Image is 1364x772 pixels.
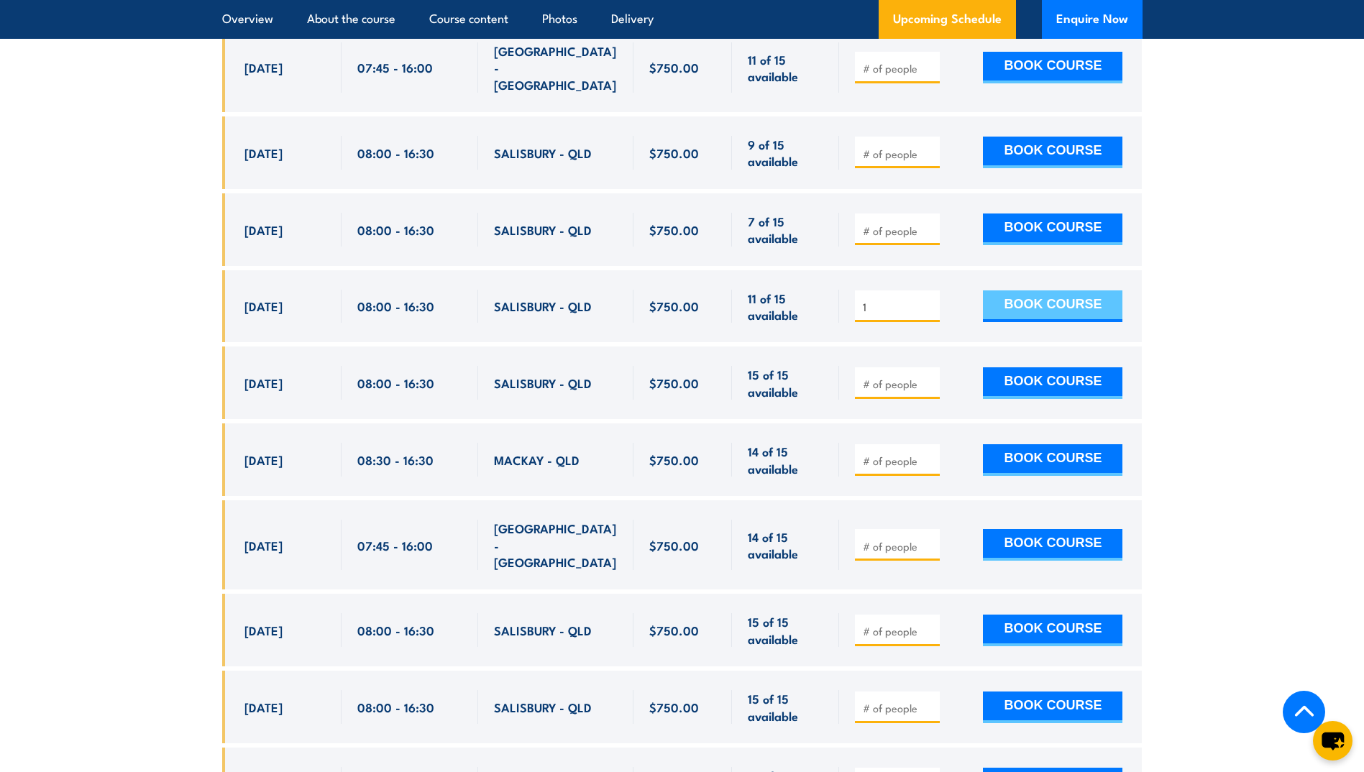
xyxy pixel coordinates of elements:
[1313,721,1352,760] button: chat-button
[494,622,592,638] span: SALISBURY - QLD
[649,298,699,314] span: $750.00
[863,300,935,314] input: # of people
[244,374,283,391] span: [DATE]
[748,213,823,247] span: 7 of 15 available
[863,624,935,638] input: # of people
[357,221,434,238] span: 08:00 - 16:30
[748,290,823,323] span: 11 of 15 available
[748,51,823,85] span: 11 of 15 available
[357,622,434,638] span: 08:00 - 16:30
[244,622,283,638] span: [DATE]
[494,42,618,93] span: [GEOGRAPHIC_DATA] - [GEOGRAPHIC_DATA]
[244,144,283,161] span: [DATE]
[494,520,618,570] span: [GEOGRAPHIC_DATA] - [GEOGRAPHIC_DATA]
[357,374,434,391] span: 08:00 - 16:30
[357,59,433,75] span: 07:45 - 16:00
[983,444,1122,476] button: BOOK COURSE
[494,144,592,161] span: SALISBURY - QLD
[983,213,1122,245] button: BOOK COURSE
[357,298,434,314] span: 08:00 - 16:30
[748,136,823,170] span: 9 of 15 available
[649,451,699,468] span: $750.00
[983,691,1122,723] button: BOOK COURSE
[649,374,699,391] span: $750.00
[357,699,434,715] span: 08:00 - 16:30
[357,144,434,161] span: 08:00 - 16:30
[748,690,823,724] span: 15 of 15 available
[983,529,1122,561] button: BOOK COURSE
[748,528,823,562] span: 14 of 15 available
[357,451,434,468] span: 08:30 - 16:30
[649,144,699,161] span: $750.00
[649,59,699,75] span: $750.00
[494,451,580,468] span: MACKAY - QLD
[649,699,699,715] span: $750.00
[649,221,699,238] span: $750.00
[983,615,1122,646] button: BOOK COURSE
[863,377,935,391] input: # of people
[863,147,935,161] input: # of people
[748,613,823,647] span: 15 of 15 available
[494,699,592,715] span: SALISBURY - QLD
[748,443,823,477] span: 14 of 15 available
[244,221,283,238] span: [DATE]
[863,224,935,238] input: # of people
[983,367,1122,399] button: BOOK COURSE
[244,298,283,314] span: [DATE]
[983,137,1122,168] button: BOOK COURSE
[357,537,433,553] span: 07:45 - 16:00
[494,221,592,238] span: SALISBURY - QLD
[494,298,592,314] span: SALISBURY - QLD
[863,539,935,553] input: # of people
[649,622,699,638] span: $750.00
[983,52,1122,83] button: BOOK COURSE
[244,59,283,75] span: [DATE]
[244,699,283,715] span: [DATE]
[983,290,1122,322] button: BOOK COURSE
[244,451,283,468] span: [DATE]
[649,537,699,553] span: $750.00
[244,537,283,553] span: [DATE]
[494,374,592,391] span: SALISBURY - QLD
[863,61,935,75] input: # of people
[748,366,823,400] span: 15 of 15 available
[863,701,935,715] input: # of people
[863,454,935,468] input: # of people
